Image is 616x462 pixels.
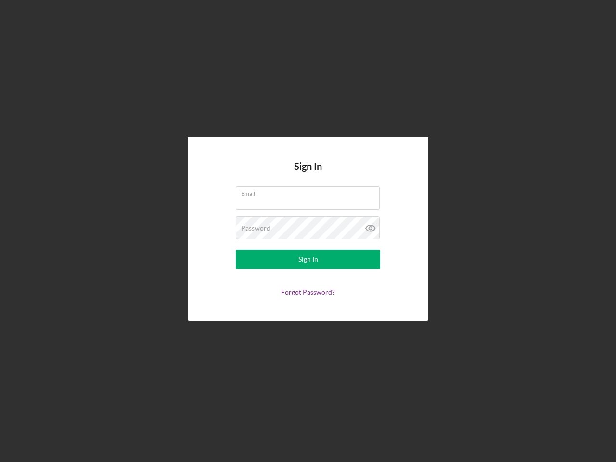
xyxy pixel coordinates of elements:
label: Email [241,187,380,197]
h4: Sign In [294,161,322,186]
div: Sign In [298,250,318,269]
button: Sign In [236,250,380,269]
a: Forgot Password? [281,288,335,296]
label: Password [241,224,270,232]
